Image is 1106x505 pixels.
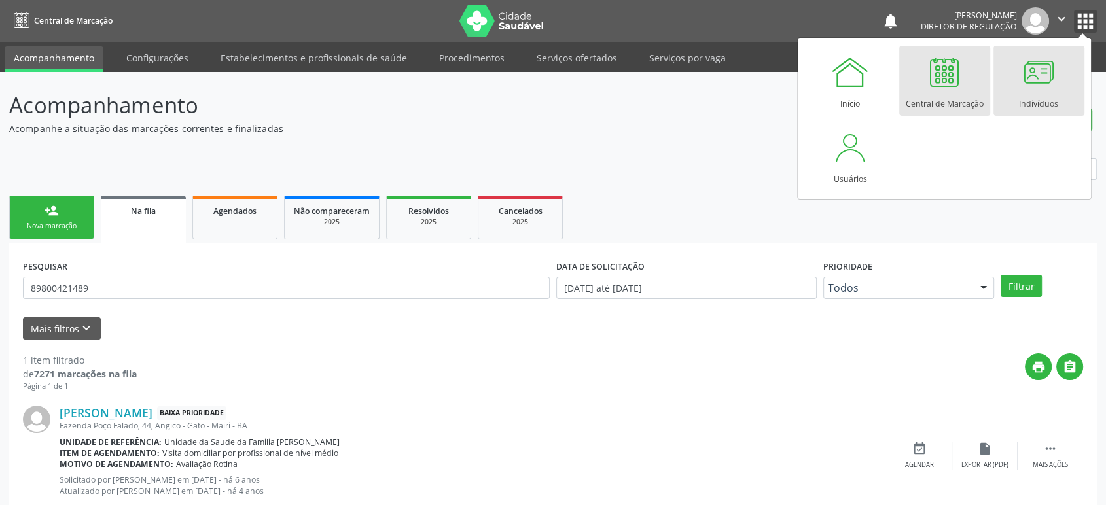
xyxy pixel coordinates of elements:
[993,46,1084,116] a: Indivíduos
[640,46,735,69] a: Serviços por vaga
[1025,353,1052,380] button: print
[1022,7,1049,35] img: img
[60,406,152,420] a: [PERSON_NAME]
[396,217,461,227] div: 2025
[162,447,338,459] span: Visita domiciliar por profissional de nível médio
[921,21,1017,32] span: Diretor de regulação
[899,46,990,116] a: Central de Marcação
[164,436,340,447] span: Unidade da Saude da Familia [PERSON_NAME]
[1031,360,1046,374] i: print
[34,368,137,380] strong: 7271 marcações na fila
[294,217,370,227] div: 2025
[45,203,59,218] div: person_add
[527,46,626,69] a: Serviços ofertados
[912,442,927,456] i: event_available
[1056,353,1083,380] button: 
[488,217,553,227] div: 2025
[882,12,900,30] button: notifications
[176,459,238,470] span: Avaliação Rotina
[1054,12,1069,26] i: 
[1043,442,1058,456] i: 
[23,406,50,433] img: img
[1063,360,1077,374] i: 
[9,10,113,31] a: Central de Marcação
[60,459,173,470] b: Motivo de agendamento:
[430,46,514,69] a: Procedimentos
[828,281,968,294] span: Todos
[34,15,113,26] span: Central de Marcação
[294,205,370,217] span: Não compareceram
[805,121,896,191] a: Usuários
[499,205,543,217] span: Cancelados
[905,461,934,470] div: Agendar
[23,317,101,340] button: Mais filtroskeyboard_arrow_down
[23,277,550,299] input: Nome, CNS
[961,461,1008,470] div: Exportar (PDF)
[60,420,887,431] div: Fazenda Poço Falado, 44, Angico - Gato - Mairi - BA
[556,256,645,277] label: DATA DE SOLICITAÇÃO
[1001,275,1042,297] button: Filtrar
[5,46,103,72] a: Acompanhamento
[1049,7,1074,35] button: 
[23,353,137,367] div: 1 item filtrado
[131,205,156,217] span: Na fila
[1074,10,1097,33] button: apps
[60,447,160,459] b: Item de agendamento:
[9,122,770,135] p: Acompanhe a situação das marcações correntes e finalizadas
[805,46,896,116] a: Início
[23,256,67,277] label: PESQUISAR
[157,406,226,420] span: Baixa Prioridade
[823,256,872,277] label: Prioridade
[23,367,137,381] div: de
[60,436,162,447] b: Unidade de referência:
[117,46,198,69] a: Configurações
[408,205,449,217] span: Resolvidos
[23,381,137,392] div: Página 1 de 1
[79,321,94,336] i: keyboard_arrow_down
[1033,461,1068,470] div: Mais ações
[921,10,1017,21] div: [PERSON_NAME]
[19,221,84,231] div: Nova marcação
[556,277,817,299] input: Selecione um intervalo
[60,474,887,496] p: Solicitado por [PERSON_NAME] em [DATE] - há 6 anos Atualizado por [PERSON_NAME] em [DATE] - há 4 ...
[213,205,257,217] span: Agendados
[211,46,416,69] a: Estabelecimentos e profissionais de saúde
[9,89,770,122] p: Acompanhamento
[978,442,992,456] i: insert_drive_file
